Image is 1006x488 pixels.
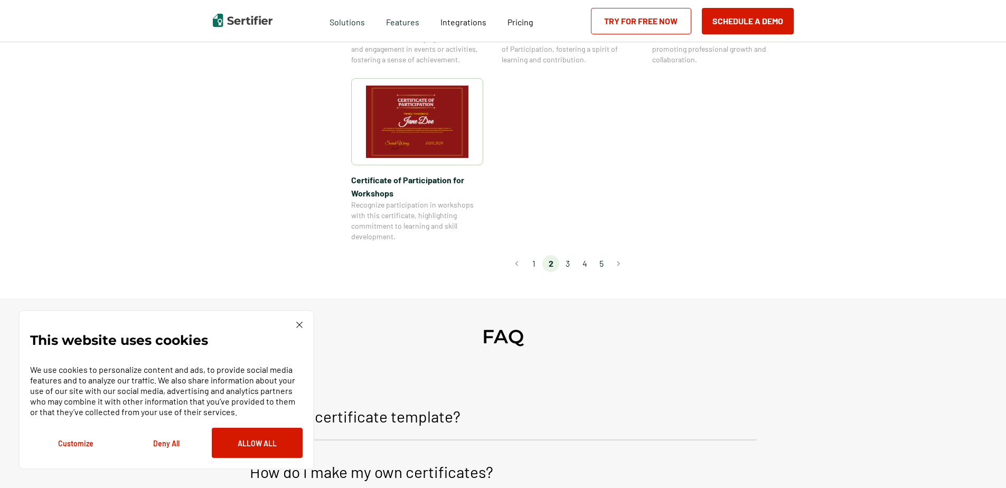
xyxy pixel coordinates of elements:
[576,255,593,272] li: page 4
[351,23,483,65] span: Celebrate participation with this certificate, acknowledging involvement and engagement in events...
[502,23,634,65] span: Recognize students’ active involvement and achievements with this Certificate of Participation, f...
[591,8,691,34] a: Try for Free Now
[250,396,757,440] button: What is a certificate template?
[30,364,303,417] p: We use cookies to personalize content and ads, to provide social media features and to analyze ou...
[509,255,525,272] button: Go to previous page
[212,428,303,458] button: Allow All
[30,428,121,458] button: Customize
[351,78,483,242] a: Certificate of Participation​ for WorkshopsCertificate of Participation​ for WorkshopsRecognize p...
[507,17,533,27] span: Pricing
[440,14,486,27] a: Integrations
[953,437,1006,488] iframe: Chat Widget
[366,86,468,158] img: Certificate of Participation​ for Workshops
[559,255,576,272] li: page 3
[482,325,524,348] h2: FAQ
[250,403,460,429] p: What is a certificate template?
[250,459,493,484] p: How do I make my own certificates?
[121,428,212,458] button: Deny All
[386,14,419,27] span: Features
[610,255,627,272] button: Go to next page
[652,23,784,65] span: Acknowledge valuable participation in conferences with this certificate, promoting professional g...
[296,322,303,328] img: Cookie Popup Close
[30,335,208,345] p: This website uses cookies
[507,14,533,27] a: Pricing
[702,8,794,34] button: Schedule a Demo
[593,255,610,272] li: page 5
[351,200,483,242] span: Recognize participation in workshops with this certificate, highlighting commitment to learning a...
[213,14,272,27] img: Sertifier | Digital Credentialing Platform
[330,14,365,27] span: Solutions
[351,173,483,200] span: Certificate of Participation​ for Workshops
[542,255,559,272] li: page 2
[440,17,486,27] span: Integrations
[525,255,542,272] li: page 1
